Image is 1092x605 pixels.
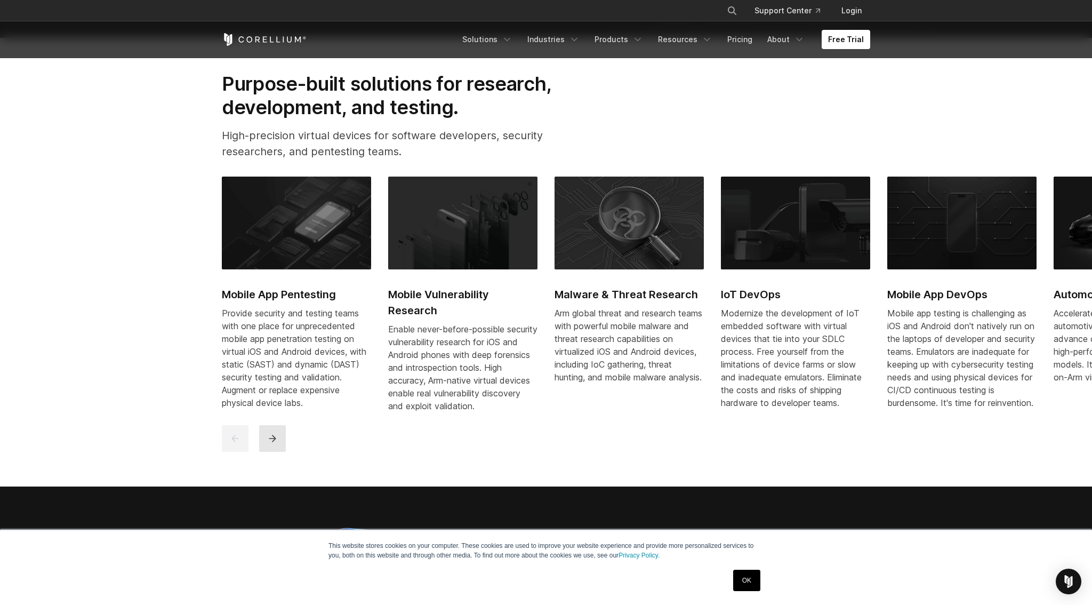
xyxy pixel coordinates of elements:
[619,552,660,559] a: Privacy Policy.
[721,307,870,409] div: Modernize the development of IoT embedded software with virtual devices that tie into your SDLC p...
[1056,569,1081,594] div: Open Intercom Messenger
[222,128,585,160] p: High-precision virtual devices for software developers, security researchers, and pentesting teams.
[555,177,704,269] img: Malware & Threat Research
[746,1,829,20] a: Support Center
[733,570,760,591] a: OK
[222,425,248,452] button: previous
[222,72,585,120] h2: Purpose-built solutions for research, development, and testing.
[721,286,870,303] h2: IoT DevOps
[521,30,586,49] a: Industries
[388,177,537,425] a: Mobile Vulnerability Research Mobile Vulnerability Research Enable never-before-possible security...
[721,30,759,49] a: Pricing
[822,30,870,49] a: Free Trial
[456,30,870,49] div: Navigation Menu
[555,286,704,303] h2: Malware & Threat Research
[761,30,811,49] a: About
[887,307,1037,409] div: Mobile app testing is challenging as iOS and Android don't natively run on the laptops of develop...
[259,425,286,452] button: next
[222,177,371,422] a: Mobile App Pentesting Mobile App Pentesting Provide security and testing teams with one place for...
[652,30,719,49] a: Resources
[721,177,870,422] a: IoT DevOps IoT DevOps Modernize the development of IoT embedded software with virtual devices tha...
[722,1,742,20] button: Search
[222,286,371,303] h2: Mobile App Pentesting
[222,33,307,46] a: Corellium Home
[388,177,537,269] img: Mobile Vulnerability Research
[555,307,704,384] div: Arm global threat and research teams with powerful mobile malware and threat research capabilitie...
[222,307,371,409] div: Provide security and testing teams with one place for unprecedented mobile app penetration testin...
[588,30,649,49] a: Products
[388,286,537,319] h2: Mobile Vulnerability Research
[833,1,870,20] a: Login
[555,177,704,396] a: Malware & Threat Research Malware & Threat Research Arm global threat and research teams with pow...
[222,177,371,269] img: Mobile App Pentesting
[714,1,870,20] div: Navigation Menu
[721,177,870,269] img: IoT DevOps
[887,286,1037,303] h2: Mobile App DevOps
[328,541,764,560] p: This website stores cookies on your computer. These cookies are used to improve your website expe...
[456,30,519,49] a: Solutions
[388,323,537,412] div: Enable never-before-possible security vulnerability research for iOS and Android phones with deep...
[887,177,1037,269] img: Mobile App DevOps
